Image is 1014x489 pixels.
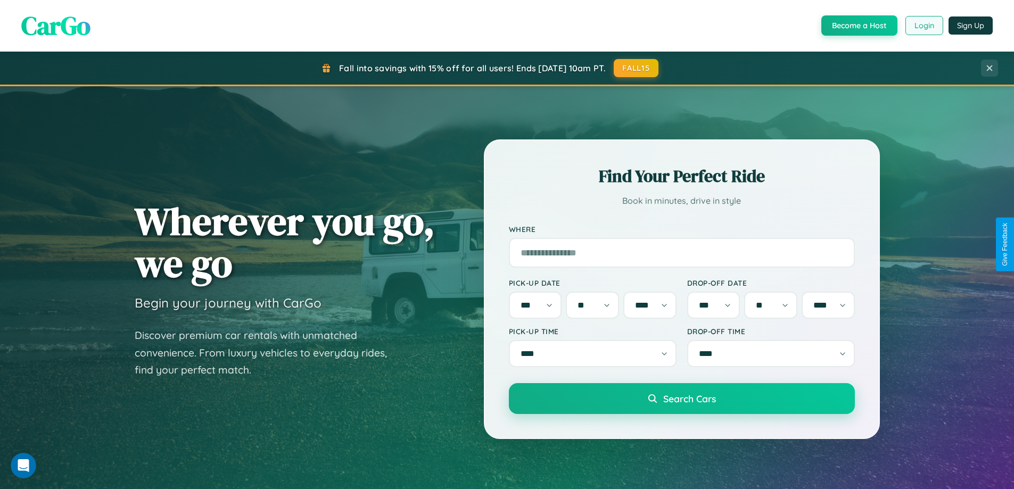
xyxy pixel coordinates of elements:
iframe: Intercom live chat [11,453,36,478]
p: Book in minutes, drive in style [509,193,855,209]
label: Pick-up Date [509,278,677,287]
div: Give Feedback [1001,223,1009,266]
label: Pick-up Time [509,327,677,336]
span: Search Cars [663,393,716,404]
label: Where [509,225,855,234]
label: Drop-off Date [687,278,855,287]
span: CarGo [21,8,90,43]
button: Sign Up [949,16,993,35]
h2: Find Your Perfect Ride [509,164,855,188]
span: Fall into savings with 15% off for all users! Ends [DATE] 10am PT. [339,63,606,73]
h1: Wherever you go, we go [135,200,435,284]
button: FALL15 [614,59,658,77]
p: Discover premium car rentals with unmatched convenience. From luxury vehicles to everyday rides, ... [135,327,401,379]
button: Become a Host [821,15,897,36]
button: Login [905,16,943,35]
label: Drop-off Time [687,327,855,336]
button: Search Cars [509,383,855,414]
h3: Begin your journey with CarGo [135,295,321,311]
